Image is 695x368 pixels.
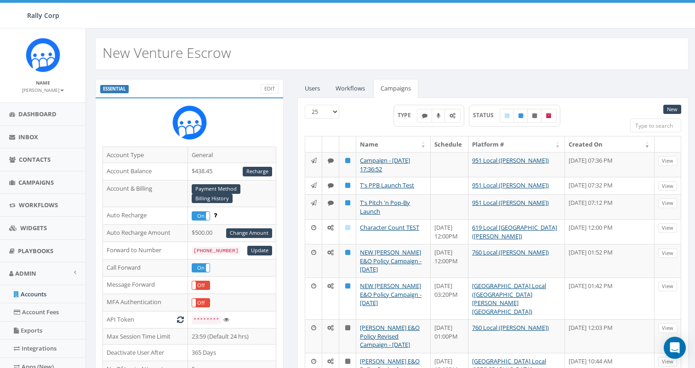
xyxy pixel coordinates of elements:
i: Published [345,283,350,289]
h2: New Venture Escrow [103,45,231,60]
span: Workflows [19,201,58,209]
span: Widgets [20,224,47,232]
i: Unpublished [345,358,350,364]
td: Account & Billing [103,180,188,207]
i: Unpublished [532,113,537,119]
i: Immediate: Send all messages now [311,158,317,164]
i: Automated Message [327,249,334,255]
td: [DATE] 01:42 PM [565,277,655,319]
i: Published [345,182,350,188]
a: [PERSON_NAME] E&O Policy Revised Campaign - [DATE] [360,323,420,349]
span: Admin [15,269,36,277]
a: Change Amount [226,228,272,238]
i: Ringless Voice Mail [437,113,440,119]
small: Name [36,79,50,86]
a: Update [247,246,272,255]
span: STATUS [473,111,500,119]
i: Automated Message [327,325,334,331]
td: 365 Days [188,345,276,361]
label: ESSENTIAL [100,85,129,93]
td: [DATE] 01:00PM [431,319,468,353]
a: View [658,156,677,166]
i: Schedule: Pick a date and time to send [311,325,316,331]
label: Off [192,299,210,307]
a: View [658,198,677,208]
a: 619 Local [GEOGRAPHIC_DATA] ([PERSON_NAME]) [472,223,557,240]
td: Call Forward [103,259,188,277]
th: Name: activate to sort column ascending [356,136,431,153]
a: [PERSON_NAME] [22,85,64,94]
i: Text SMS [328,200,334,206]
i: Automated Message [327,283,334,289]
label: Published [513,109,528,123]
a: Workflows [328,79,372,98]
a: 760 Local ([PERSON_NAME]) [472,248,549,256]
i: Published [345,249,350,255]
td: MFA Authentication [103,294,188,311]
td: API Token [103,311,188,328]
span: TYPE [398,111,417,119]
i: Automated Message [450,113,456,119]
td: Account Balance [103,163,188,181]
i: Text SMS [422,113,427,119]
i: Text SMS [328,158,334,164]
a: T's PPB Launch Test [360,181,414,189]
div: OnOff [192,281,210,290]
i: Text SMS [328,182,334,188]
td: [DATE] 07:32 PM [565,177,655,194]
td: [DATE] 12:03 PM [565,319,655,353]
span: Campaigns [18,178,54,187]
i: Published [345,200,350,206]
img: Icon_1.png [26,38,60,72]
small: [PERSON_NAME] [22,87,64,93]
th: Platform #: activate to sort column ascending [468,136,565,153]
label: Draft [500,109,514,123]
td: Auto Recharge Amount [103,225,188,242]
a: Edit [261,84,279,94]
i: Published [518,113,523,119]
label: Archived [541,109,557,123]
a: View [658,249,677,258]
label: Unpublished [527,109,542,123]
span: Contacts [19,155,51,164]
a: NEW [PERSON_NAME] E&O Policy Campaign - [DATE] [360,248,422,273]
label: Automated Message [444,109,461,123]
code: [PHONE_NUMBER] [192,247,240,255]
div: OnOff [192,211,210,221]
td: Account Type [103,147,188,163]
td: $500.00 [188,225,276,242]
i: Schedule: Pick a date and time to send [311,358,316,364]
i: Draft [505,113,509,119]
td: Forward to Number [103,242,188,259]
td: 23:59 (Default 24 hrs) [188,328,276,345]
td: Deactivate User After [103,345,188,361]
span: Rally Corp [27,11,59,20]
a: 951 Local ([PERSON_NAME]) [472,156,549,164]
label: On [192,212,210,221]
td: [DATE] 12:00 PM [565,219,655,244]
td: General [188,147,276,163]
label: Off [192,281,210,290]
i: Generate New Token [177,317,184,323]
a: View [658,223,677,233]
a: 951 Local ([PERSON_NAME]) [472,181,549,189]
i: Automated Message [327,225,334,231]
span: Playbooks [18,247,53,255]
div: OnOff [192,298,210,308]
a: View [658,181,677,191]
a: Users [297,79,327,98]
i: Unpublished [345,325,350,331]
td: [DATE] 12:00PM [431,244,468,277]
td: Message Forward [103,277,188,294]
i: Published [345,158,350,164]
a: View [658,323,677,333]
a: View [658,282,677,291]
td: Max Session Time Limit [103,328,188,345]
label: Ringless Voice Mail [432,109,445,123]
td: $438.45 [188,163,276,181]
span: Inbox [18,133,38,141]
a: 951 Local ([PERSON_NAME]) [472,198,549,207]
a: Recharge [243,167,272,176]
a: Campaigns [373,79,418,98]
i: Immediate: Send all messages now [311,200,317,206]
